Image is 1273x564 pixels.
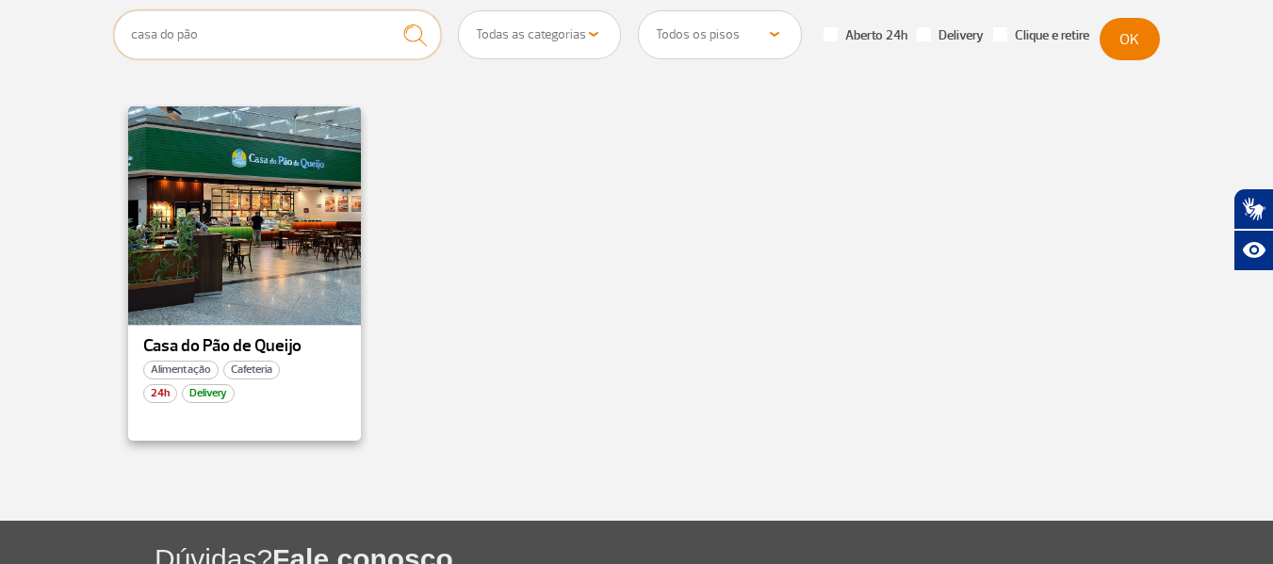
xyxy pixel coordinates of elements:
label: Delivery [917,27,984,44]
button: OK [1100,18,1160,60]
span: Delivery [182,384,235,403]
span: Cafeteria [223,361,280,379]
button: Abrir tradutor de língua de sinais. [1233,188,1273,230]
button: Abrir recursos assistivos. [1233,230,1273,271]
span: 24h [143,384,177,403]
p: Casa do Pão de Queijo [143,337,347,356]
input: Digite o que procura [114,10,442,59]
span: Alimentação [143,361,219,379]
div: Plugin de acessibilidade da Hand Talk. [1233,188,1273,271]
label: Clique e retire [993,27,1089,44]
label: Aberto 24h [824,27,907,44]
